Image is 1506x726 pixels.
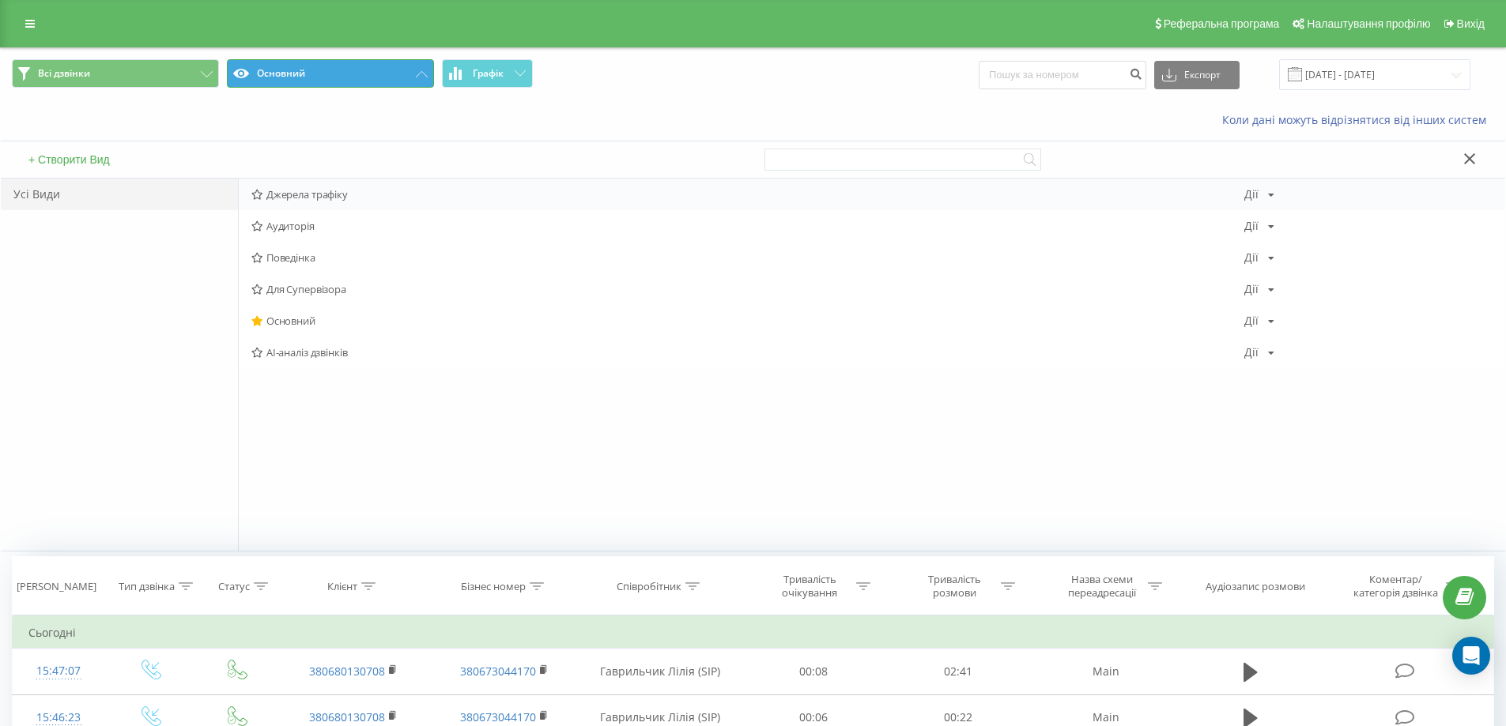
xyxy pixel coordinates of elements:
td: 00:08 [742,649,886,694]
a: Коли дані можуть відрізнятися вiд інших систем [1222,112,1494,127]
div: Співробітник [617,580,681,593]
button: + Створити Вид [24,152,115,167]
div: Тривалість очікування [768,573,852,600]
span: Графік [473,68,504,79]
span: Джерела трафіку [251,189,1244,200]
span: Вихід [1457,17,1485,30]
span: Налаштування профілю [1307,17,1430,30]
span: Аудиторія [251,220,1244,231]
span: Всі дзвінки [38,67,90,80]
td: 02:41 [886,649,1031,694]
span: AI-аналіз дзвінків [251,347,1244,358]
div: Дії [1244,220,1259,231]
button: Графік [442,59,533,88]
a: 380680130708 [309,709,385,724]
td: Сьогодні [13,617,1494,649]
span: Для Супервізора [251,284,1244,295]
span: Основний [251,315,1244,326]
div: Дії [1244,189,1259,200]
div: Дії [1244,315,1259,326]
div: Назва схеми переадресації [1059,573,1144,600]
a: 380673044170 [460,709,536,724]
div: Дії [1244,252,1259,263]
td: Гаврильчик Лілія (SIP) [579,649,742,694]
div: [PERSON_NAME] [17,580,96,593]
td: Main [1030,649,1180,694]
button: Основний [227,59,434,88]
div: Аудіозапис розмови [1206,580,1305,593]
input: Пошук за номером [979,61,1146,89]
a: 380673044170 [460,664,536,679]
div: Тип дзвінка [119,580,175,593]
div: Бізнес номер [461,580,526,593]
a: 380680130708 [309,664,385,679]
div: Коментар/категорія дзвінка [1349,573,1442,600]
div: Дії [1244,347,1259,358]
button: Закрити [1459,152,1481,168]
span: Поведінка [251,252,1244,263]
div: Тривалість розмови [912,573,997,600]
span: Реферальна програма [1164,17,1280,30]
div: 15:47:07 [28,656,89,687]
button: Експорт [1154,61,1240,89]
div: Дії [1244,284,1259,295]
button: Всі дзвінки [12,59,219,88]
div: Усі Види [1,179,238,210]
div: Статус [218,580,250,593]
div: Open Intercom Messenger [1452,637,1490,675]
div: Клієнт [327,580,357,593]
